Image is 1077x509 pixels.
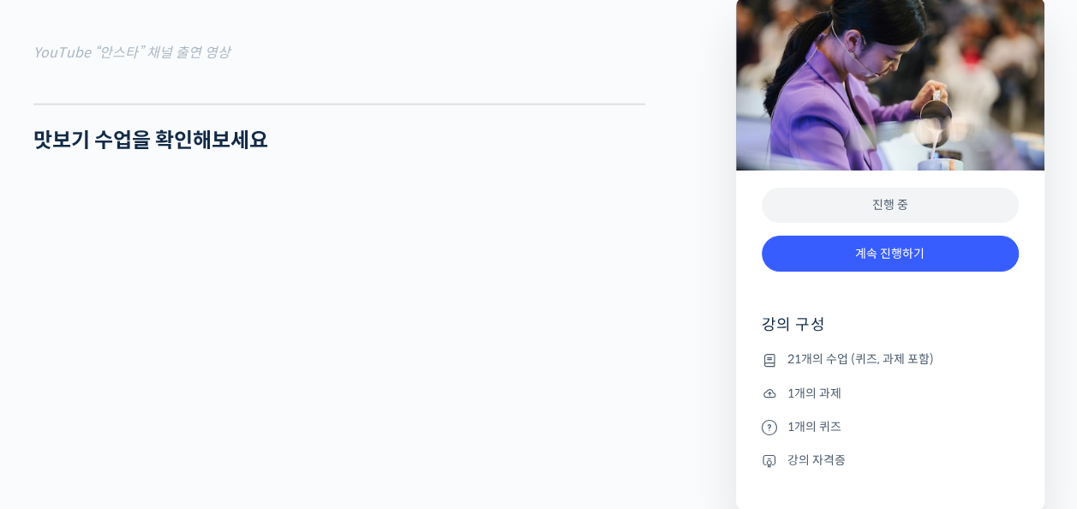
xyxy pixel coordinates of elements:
a: 설정 [221,367,329,410]
span: 대화 [157,393,177,407]
li: 21개의 수업 (퀴즈, 과제 포함) [762,350,1019,370]
li: 1개의 과제 [762,383,1019,404]
a: 대화 [113,367,221,410]
li: 1개의 퀴즈 [762,416,1019,437]
strong: 맛보기 수업을 확인해보세요 [33,128,268,153]
span: YouTube “안스타” 채널 출연 영상 [33,44,230,62]
h4: 강의 구성 [762,314,1019,349]
a: 홈 [5,367,113,410]
a: 계속 진행하기 [762,236,1019,272]
li: 강의 자격증 [762,450,1019,470]
span: 설정 [265,392,285,406]
span: 홈 [54,392,64,406]
div: 진행 중 [762,188,1019,223]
